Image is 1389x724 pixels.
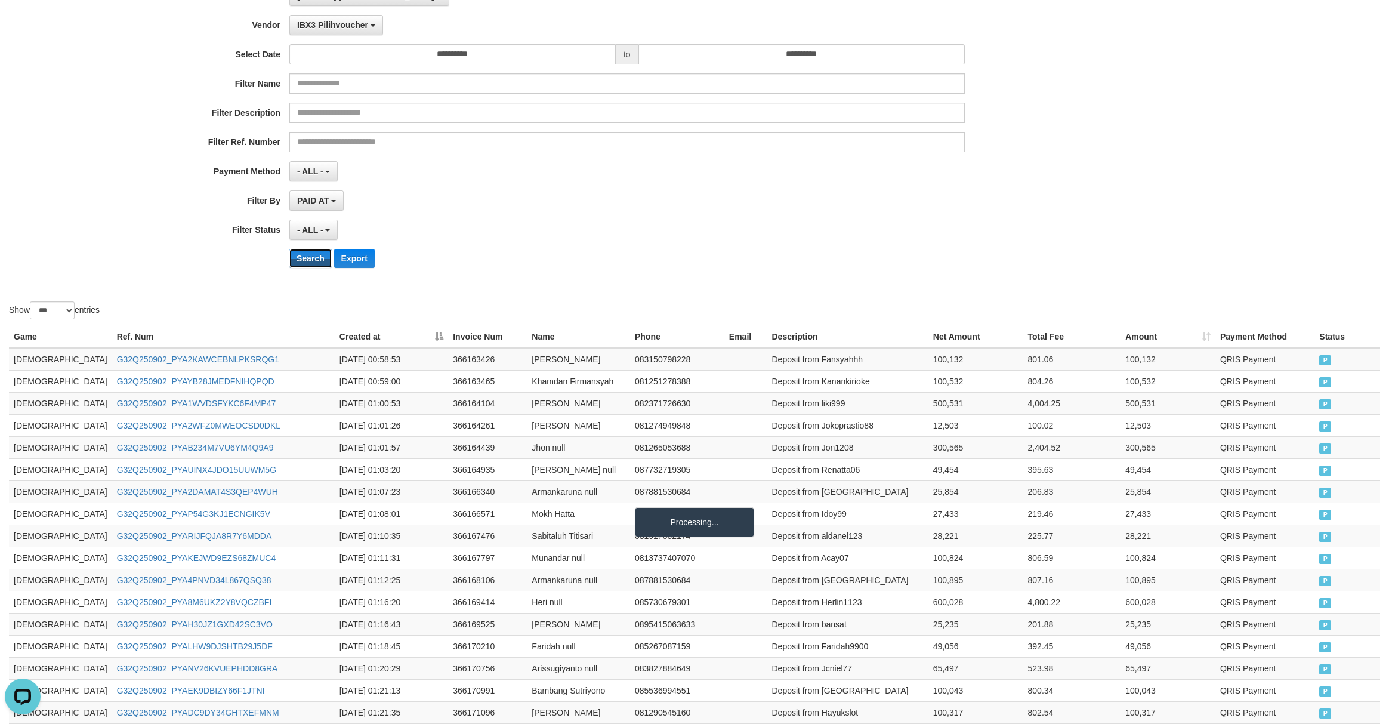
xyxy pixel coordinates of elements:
[527,480,630,503] td: Armankaruna null
[1319,554,1331,564] span: PAID
[767,414,928,436] td: Deposit from Jokoprastio88
[335,348,448,371] td: [DATE] 00:58:53
[289,249,332,268] button: Search
[448,480,527,503] td: 366166340
[448,569,527,591] td: 366168106
[117,377,274,386] a: G32Q250902_PYAYB28JMEDFNIHQPQD
[1023,547,1121,569] td: 806.59
[1121,635,1215,657] td: 49,056
[335,392,448,414] td: [DATE] 01:00:53
[335,436,448,458] td: [DATE] 01:01:57
[767,679,928,701] td: Deposit from [GEOGRAPHIC_DATA]
[1215,701,1314,723] td: QRIS Payment
[1121,370,1215,392] td: 100,532
[1215,679,1314,701] td: QRIS Payment
[630,525,724,547] td: 081917002174
[117,686,265,695] a: G32Q250902_PYAEK9DBIZY66F1JTNI
[928,326,1023,348] th: Net Amount
[1023,613,1121,635] td: 201.88
[117,597,272,607] a: G32Q250902_PYA8M6UKZ2Y8VQCZBFI
[289,190,344,211] button: PAID AT
[767,613,928,635] td: Deposit from bansat
[1121,525,1215,547] td: 28,221
[767,436,928,458] td: Deposit from Jon1208
[1215,635,1314,657] td: QRIS Payment
[630,613,724,635] td: 0895415063633
[9,370,112,392] td: [DEMOGRAPHIC_DATA]
[928,458,1023,480] td: 49,454
[928,547,1023,569] td: 100,824
[928,436,1023,458] td: 300,565
[112,326,335,348] th: Ref. Num
[767,370,928,392] td: Deposit from Kanankirioke
[9,613,112,635] td: [DEMOGRAPHIC_DATA]
[335,547,448,569] td: [DATE] 01:11:31
[9,436,112,458] td: [DEMOGRAPHIC_DATA]
[448,591,527,613] td: 366169414
[527,591,630,613] td: Heri null
[767,326,928,348] th: Description
[9,635,112,657] td: [DEMOGRAPHIC_DATA]
[297,196,329,205] span: PAID AT
[289,220,338,240] button: - ALL -
[767,392,928,414] td: Deposit from liki999
[448,547,527,569] td: 366167797
[928,701,1023,723] td: 100,317
[448,414,527,436] td: 366164261
[928,657,1023,679] td: 65,497
[117,531,272,541] a: G32Q250902_PYARIJFQJA8R7Y6MDDA
[9,301,100,319] label: Show entries
[448,525,527,547] td: 366167476
[767,458,928,480] td: Deposit from Renatta06
[1023,679,1121,701] td: 800.34
[9,525,112,547] td: [DEMOGRAPHIC_DATA]
[928,370,1023,392] td: 100,532
[1023,591,1121,613] td: 4,800.22
[928,392,1023,414] td: 500,531
[1319,443,1331,454] span: PAID
[630,635,724,657] td: 085267087159
[1023,569,1121,591] td: 807.16
[1023,657,1121,679] td: 523.98
[9,503,112,525] td: [DEMOGRAPHIC_DATA]
[117,620,273,629] a: G32Q250902_PYAH30JZ1GXD42SC3VO
[117,399,276,408] a: G32Q250902_PYA1WVDSFYKC6F4MP47
[1121,392,1215,414] td: 500,531
[9,326,112,348] th: Game
[1121,591,1215,613] td: 600,028
[297,167,323,176] span: - ALL -
[1215,436,1314,458] td: QRIS Payment
[1215,503,1314,525] td: QRIS Payment
[1215,370,1314,392] td: QRIS Payment
[928,679,1023,701] td: 100,043
[1319,377,1331,387] span: PAID
[335,613,448,635] td: [DATE] 01:16:43
[527,503,630,525] td: Mokh Hatta
[448,635,527,657] td: 366170210
[630,547,724,569] td: 0813737407070
[527,613,630,635] td: [PERSON_NAME]
[117,553,276,563] a: G32Q250902_PYAKEJWD9EZS68ZMUC4
[928,635,1023,657] td: 49,056
[630,436,724,458] td: 081265053688
[767,657,928,679] td: Deposit from Jcniel77
[1215,458,1314,480] td: QRIS Payment
[9,414,112,436] td: [DEMOGRAPHIC_DATA]
[1023,436,1121,458] td: 2,404.52
[767,569,928,591] td: Deposit from [GEOGRAPHIC_DATA]
[1121,326,1215,348] th: Amount: activate to sort column ascending
[630,503,724,525] td: 081774187403
[1215,414,1314,436] td: QRIS Payment
[630,701,724,723] td: 081290545160
[448,348,527,371] td: 366163426
[9,569,112,591] td: [DEMOGRAPHIC_DATA]
[767,525,928,547] td: Deposit from aldanel123
[1215,392,1314,414] td: QRIS Payment
[1121,480,1215,503] td: 25,854
[448,326,527,348] th: Invoice Num
[117,575,271,585] a: G32Q250902_PYA4PNVD34L867QSQ38
[1121,547,1215,569] td: 100,824
[635,507,754,537] div: Processing...
[1215,348,1314,371] td: QRIS Payment
[335,480,448,503] td: [DATE] 01:07:23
